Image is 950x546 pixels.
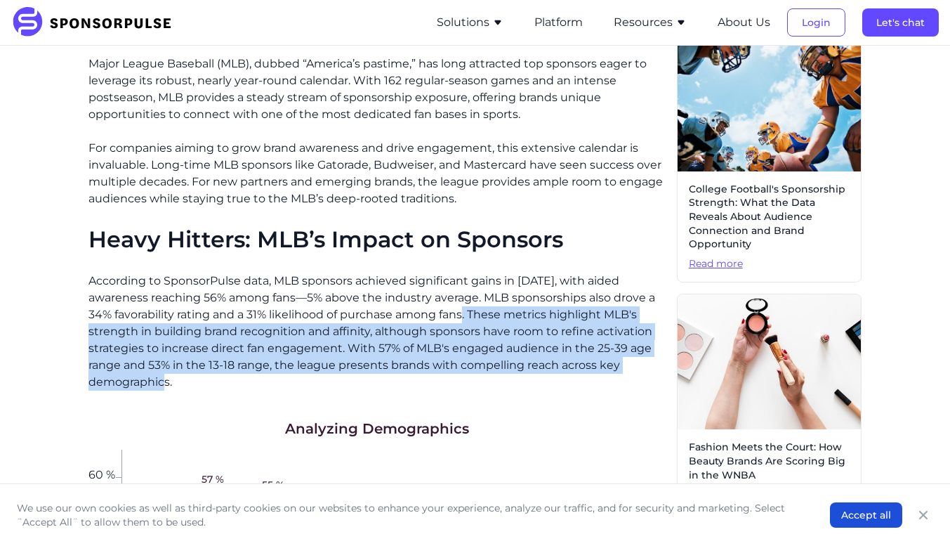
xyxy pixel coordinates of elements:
div: Widget chat [880,479,950,546]
button: Solutions [437,14,503,31]
h1: Heavy Hitters: MLB’s Impact on Sponsors [88,224,666,256]
span: 54 % [141,481,164,495]
img: Getty Images courtesy of Unsplash [678,37,861,171]
p: According to SponsorPulse data, MLB sponsors achieved significant gains in [DATE], with aided awa... [88,273,666,391]
img: SponsorPulse [11,7,182,38]
a: College Football's Sponsorship Strength: What the Data Reveals About Audience Connection and Bran... [677,36,862,283]
span: 55 % [262,478,284,492]
a: Login [787,16,845,29]
span: Fashion Meets the Court: How Beauty Brands Are Scoring Big in the WNBA [689,441,850,482]
a: About Us [718,16,770,29]
p: We use our own cookies as well as third-party cookies on our websites to enhance your experience,... [17,501,802,529]
a: Platform [534,16,583,29]
a: Fashion Meets the Court: How Beauty Brands Are Scoring Big in the WNBARead more [677,294,862,513]
p: Major League Baseball (MLB), dubbed “America’s pastime,” has long attracted top sponsors eager to... [88,56,666,123]
button: About Us [718,14,770,31]
a: Let's chat [862,16,939,29]
span: College Football's Sponsorship Strength: What the Data Reveals About Audience Connection and Bran... [689,183,850,252]
span: 60 % [88,469,116,478]
h1: Analyzing Demographics [285,419,469,438]
button: Platform [534,14,583,31]
button: Let's chat [862,8,939,37]
span: Read more [689,257,850,271]
button: Resources [614,14,687,31]
img: Image by Curated Lifestyle courtesy of Unsplash [678,294,861,429]
button: Login [787,8,845,37]
span: 57 % [202,472,224,486]
button: Accept all [830,502,902,528]
p: For companies aiming to grow brand awareness and drive engagement, this extensive calendar is inv... [88,140,666,207]
iframe: Chat Widget [880,479,950,546]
